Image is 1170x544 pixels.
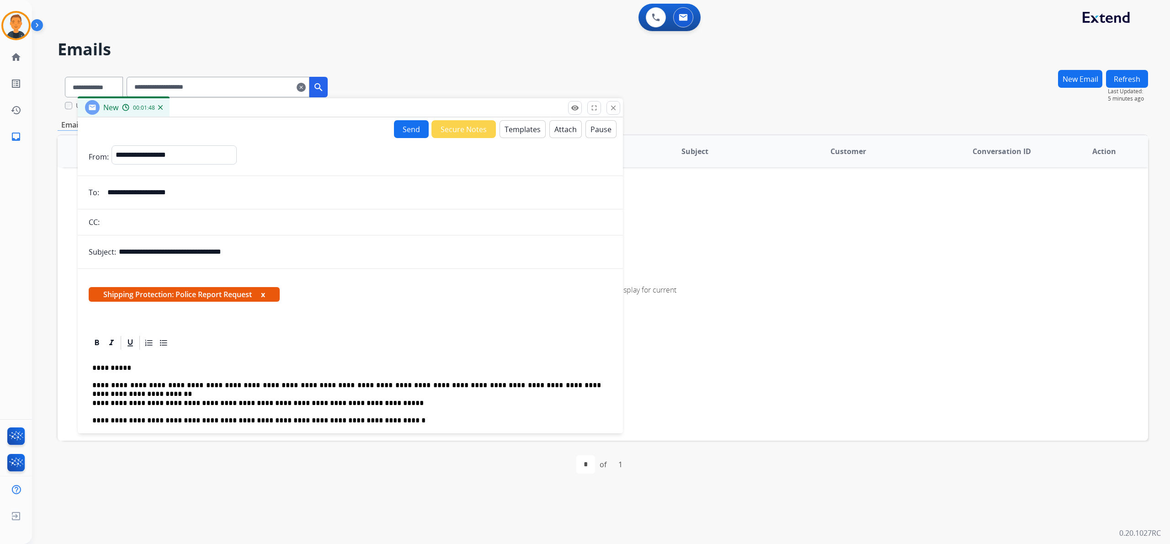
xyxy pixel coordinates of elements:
[590,104,598,112] mat-icon: fullscreen
[58,40,1148,59] h2: Emails
[394,120,429,138] button: Send
[1058,70,1102,88] button: New Email
[3,13,29,38] img: avatar
[89,187,99,198] p: To:
[11,131,21,142] mat-icon: inbox
[549,120,582,138] button: Attach
[522,285,676,295] span: Sorry! There are no emails to display for current
[681,146,708,157] span: Subject
[1108,88,1148,95] span: Last Updated:
[973,146,1031,157] span: Conversation ID
[11,52,21,63] mat-icon: home
[830,146,866,157] span: Customer
[297,82,306,93] mat-icon: clear
[1119,528,1161,539] p: 0.20.1027RC
[89,151,109,162] p: From:
[11,105,21,116] mat-icon: history
[105,336,118,350] div: Italic
[585,120,617,138] button: Pause
[89,246,116,257] p: Subject:
[157,336,170,350] div: Bullet List
[123,336,137,350] div: Underline
[133,104,155,112] span: 00:01:48
[89,287,280,302] span: Shipping Protection: Police Report Request
[103,102,118,112] span: New
[11,78,21,89] mat-icon: list_alt
[611,455,630,474] div: 1
[142,336,156,350] div: Ordered List
[90,336,104,350] div: Bold
[431,120,496,138] button: Secure Notes
[313,82,324,93] mat-icon: search
[1046,135,1148,167] th: Action
[89,217,100,228] p: CC:
[261,289,265,300] button: x
[76,101,138,110] label: Use Filters In Search
[1106,70,1148,88] button: Refresh
[571,104,579,112] mat-icon: remove_red_eye
[600,459,606,470] div: of
[500,120,546,138] button: Templates
[609,104,617,112] mat-icon: close
[1108,95,1148,102] span: 5 minutes ago
[58,119,98,131] p: Emails (0)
